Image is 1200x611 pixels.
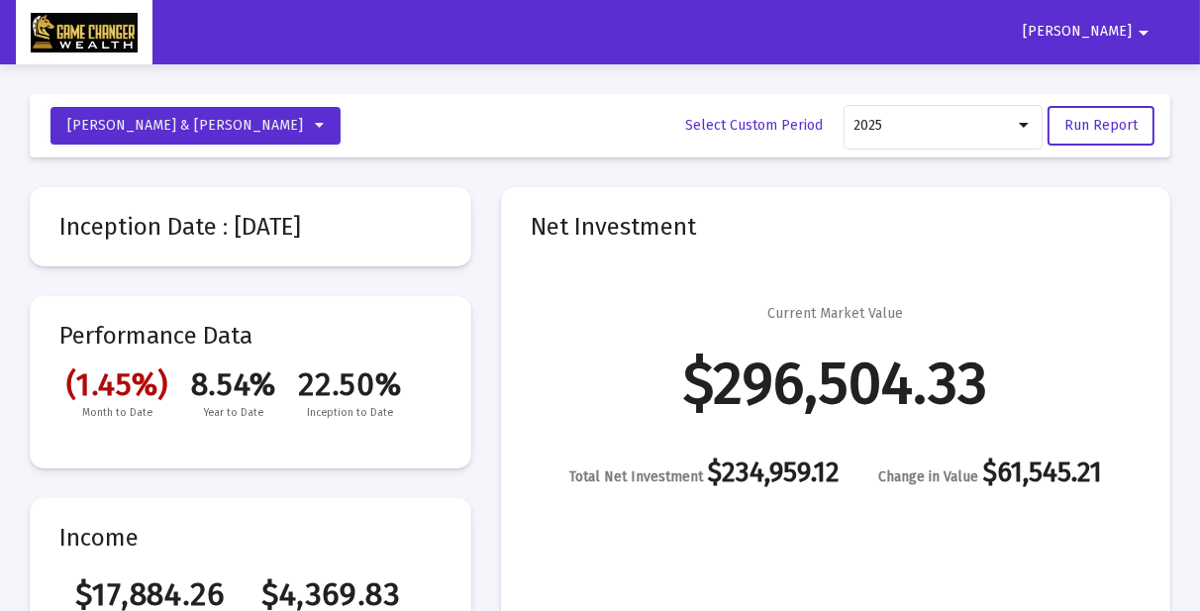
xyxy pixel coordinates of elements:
[878,462,1102,487] div: $61,545.21
[59,326,442,423] mat-card-title: Performance Data
[683,373,987,393] div: $296,504.33
[531,217,1141,237] mat-card-title: Net Investment
[175,365,291,403] span: 8.54%
[767,304,903,324] div: Current Market Value
[1132,13,1155,52] mat-icon: arrow_drop_down
[1048,106,1154,146] button: Run Report
[175,403,291,423] span: Year to Date
[569,462,840,487] div: $234,959.12
[1023,24,1132,41] span: [PERSON_NAME]
[854,117,883,134] span: 2025
[59,528,442,548] mat-card-title: Income
[67,117,303,134] span: [PERSON_NAME] & [PERSON_NAME]
[685,117,823,134] span: Select Custom Period
[1064,117,1138,134] span: Run Report
[569,468,703,485] span: Total Net Investment
[50,107,341,145] button: [PERSON_NAME] & [PERSON_NAME]
[292,365,408,403] span: 22.50%
[292,403,408,423] span: Inception to Date
[59,403,175,423] span: Month to Date
[878,468,978,485] span: Change in Value
[999,12,1179,51] button: [PERSON_NAME]
[59,217,442,237] mat-card-title: Inception Date : [DATE]
[59,365,175,403] span: (1.45%)
[31,13,138,52] img: Dashboard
